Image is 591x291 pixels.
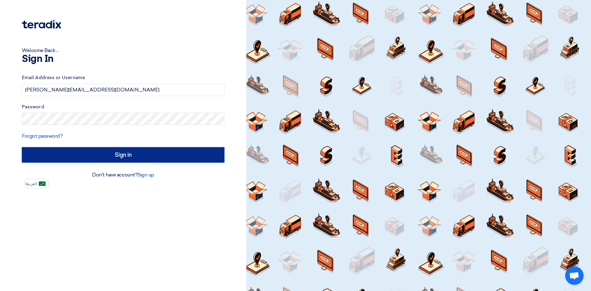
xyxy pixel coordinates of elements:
[22,20,61,29] img: Teradix logo
[22,84,224,96] input: Enter your business email or username
[22,133,62,139] a: Forgot password?
[22,74,224,81] label: Email Address or Username
[24,179,49,188] button: العربية
[22,47,224,54] div: Welcome Back ...
[565,266,584,285] div: Open chat
[26,182,37,186] span: العربية
[138,172,154,178] a: Sign up
[22,147,224,163] input: Sign in
[39,181,46,186] img: ar-AR.png
[22,103,224,111] label: Password
[22,171,224,179] div: Don't have account?
[22,54,224,64] h1: Sign In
